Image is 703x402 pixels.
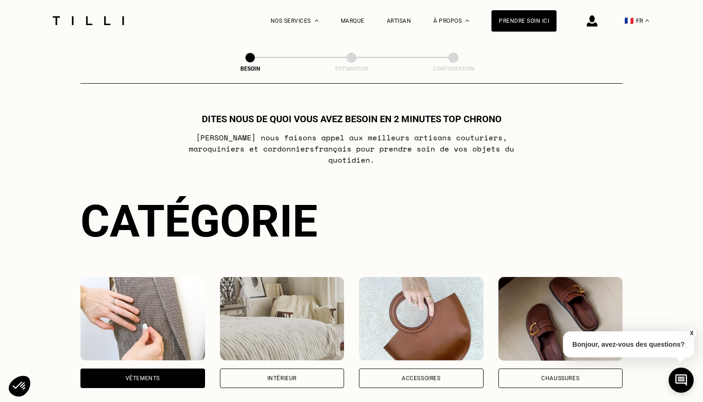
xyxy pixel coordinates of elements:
img: Intérieur [220,277,345,361]
a: Marque [341,18,365,24]
div: Vêtements [126,376,160,381]
div: Catégorie [80,195,623,247]
div: Intérieur [267,376,297,381]
a: Prendre soin ici [491,10,557,32]
img: Logo du service de couturière Tilli [49,16,127,25]
img: icône connexion [587,15,597,26]
p: Bonjour, avez-vous des questions? [563,331,694,357]
img: Accessoires [359,277,484,361]
div: Besoin [204,66,297,72]
button: X [687,328,696,338]
span: 🇫🇷 [624,16,634,25]
h1: Dites nous de quoi vous avez besoin en 2 minutes top chrono [202,113,502,125]
img: Vêtements [80,277,205,361]
div: Accessoires [402,376,441,381]
img: Chaussures [498,277,623,361]
div: Chaussures [541,376,579,381]
div: Estimation [305,66,398,72]
p: [PERSON_NAME] nous faisons appel aux meilleurs artisans couturiers , maroquiniers et cordonniers ... [167,132,536,165]
img: Menu déroulant à propos [465,20,469,22]
img: menu déroulant [645,20,649,22]
img: Menu déroulant [315,20,318,22]
div: Confirmation [407,66,500,72]
a: Artisan [387,18,411,24]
